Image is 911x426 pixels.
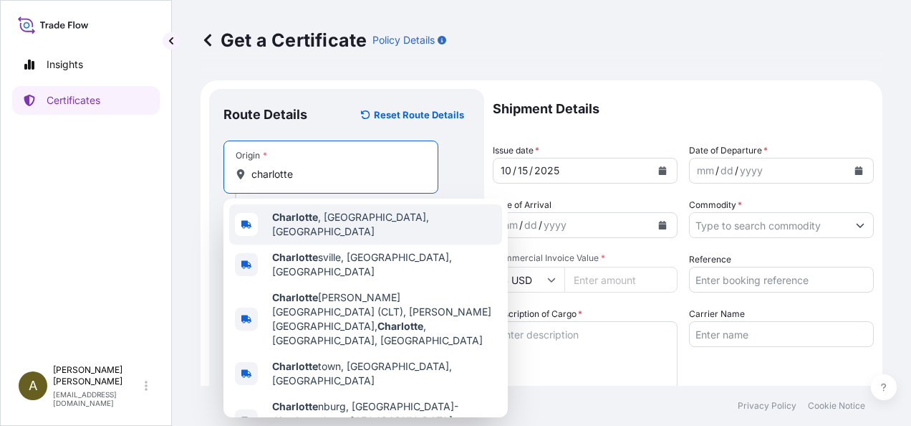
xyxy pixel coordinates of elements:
div: day, [719,162,735,179]
div: Origin [236,150,267,161]
div: year, [542,217,568,234]
div: month, [695,162,715,179]
span: Issue date [493,143,539,158]
input: Enter name [689,321,874,347]
div: Show suggestions [223,199,508,417]
div: year, [533,162,561,179]
div: day, [523,217,539,234]
p: Reset Route Details [374,108,464,122]
div: month, [499,162,513,179]
b: Charlotte [272,400,318,412]
label: Reference [689,252,731,267]
div: / [539,217,542,234]
p: Privacy Policy [738,400,796,412]
label: Commodity [689,198,742,212]
b: Charlotte [272,251,318,263]
button: Show suggestions [847,212,873,238]
button: Calendar [847,159,870,182]
b: Charlotte [272,291,318,303]
div: / [519,217,523,234]
label: Carrier Name [689,307,745,321]
input: Enter booking reference [689,267,874,293]
span: , [GEOGRAPHIC_DATA], [GEOGRAPHIC_DATA] [272,210,496,239]
span: [PERSON_NAME][GEOGRAPHIC_DATA] (CLT), [PERSON_NAME][GEOGRAPHIC_DATA], , [GEOGRAPHIC_DATA], [GEOGR... [272,290,496,348]
p: Shipment Details [493,89,874,129]
p: Route Details [223,106,307,123]
b: Charlotte [272,360,318,372]
label: Description of Cargo [493,307,582,321]
div: year, [738,162,764,179]
span: Date of Arrival [493,198,551,212]
div: / [513,162,516,179]
input: Type to search commodity [690,212,847,238]
div: / [529,162,533,179]
p: Cookie Notice [808,400,865,412]
b: Charlotte [272,211,318,223]
p: Certificates [47,93,100,108]
div: / [715,162,719,179]
div: month, [499,217,519,234]
button: Calendar [651,214,674,237]
p: Get a Certificate [201,29,367,52]
span: sville, [GEOGRAPHIC_DATA], [GEOGRAPHIC_DATA] [272,250,496,279]
div: day, [516,162,529,179]
span: Commercial Invoice Value [493,252,678,264]
p: Insights [47,57,83,72]
input: Enter amount [564,267,678,293]
p: [EMAIL_ADDRESS][DOMAIN_NAME] [53,390,142,407]
p: [PERSON_NAME] [PERSON_NAME] [53,364,142,387]
p: Policy Details [372,33,435,47]
span: town, [GEOGRAPHIC_DATA], [GEOGRAPHIC_DATA] [272,359,496,388]
div: / [735,162,738,179]
span: Date of Departure [689,143,768,158]
b: Charlotte [377,320,423,332]
input: Origin [251,167,420,181]
button: Calendar [651,159,674,182]
span: A [29,379,37,393]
